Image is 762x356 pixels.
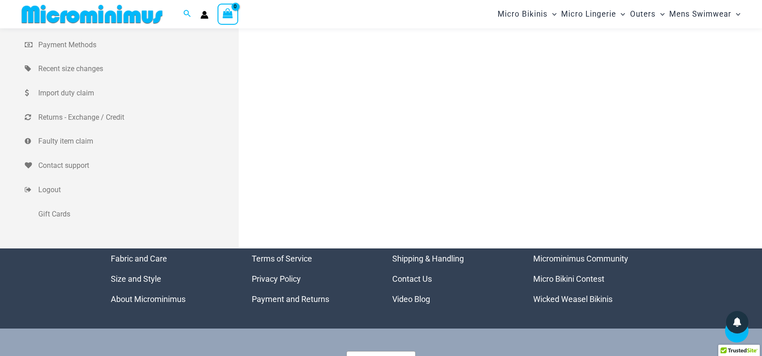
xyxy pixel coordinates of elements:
span: Recent size changes [38,62,236,76]
a: Contact Us [392,274,432,284]
span: Micro Lingerie [561,3,616,26]
aside: Footer Widget 2 [252,248,370,309]
a: Search icon link [183,9,191,20]
nav: Menu [392,248,511,309]
a: Gift Cards [25,202,239,226]
a: Account icon link [200,11,209,19]
span: Outers [630,3,656,26]
a: Wicked Weasel Bikinis [533,294,612,304]
a: Contact support [25,153,239,178]
a: Mens SwimwearMenu ToggleMenu Toggle [667,3,743,26]
a: Terms of Service [252,254,312,263]
a: Logout [25,178,239,202]
a: View Shopping Cart, empty [218,4,238,24]
nav: Menu [252,248,370,309]
a: Size and Style [111,274,161,284]
span: Gift Cards [38,207,236,221]
a: Faulty item claim [25,129,239,153]
nav: Menu [111,248,229,309]
a: Privacy Policy [252,274,301,284]
span: Import duty claim [38,86,236,100]
a: Import duty claim [25,81,239,105]
a: Fabric and Care [111,254,167,263]
a: Returns - Exchange / Credit [25,105,239,130]
a: Payment Methods [25,33,239,57]
img: MM SHOP LOGO FLAT [18,4,166,24]
aside: Footer Widget 1 [111,248,229,309]
span: Contact support [38,159,236,172]
span: Returns - Exchange / Credit [38,111,236,124]
a: Micro LingerieMenu ToggleMenu Toggle [559,3,627,26]
a: Shipping & Handling [392,254,464,263]
a: Micro BikinisMenu ToggleMenu Toggle [495,3,559,26]
span: Menu Toggle [656,3,665,26]
span: Logout [38,183,236,197]
span: Menu Toggle [548,3,557,26]
a: Recent size changes [25,57,239,81]
nav: Site Navigation [494,1,744,27]
span: Payment Methods [38,38,236,52]
span: Micro Bikinis [498,3,548,26]
nav: Menu [533,248,652,309]
a: About Microminimus [111,294,186,304]
aside: Footer Widget 3 [392,248,511,309]
a: Microminimus Community [533,254,628,263]
a: Micro Bikini Contest [533,274,604,284]
span: Faulty item claim [38,135,236,148]
span: Mens Swimwear [669,3,731,26]
a: OutersMenu ToggleMenu Toggle [628,3,667,26]
span: Menu Toggle [731,3,740,26]
a: Video Blog [392,294,430,304]
a: Payment and Returns [252,294,329,304]
span: Menu Toggle [616,3,625,26]
aside: Footer Widget 4 [533,248,652,309]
